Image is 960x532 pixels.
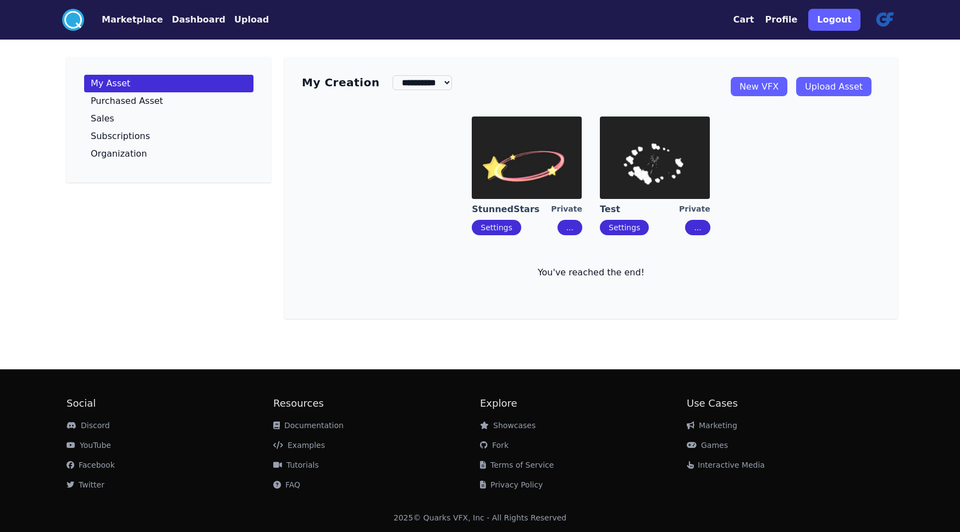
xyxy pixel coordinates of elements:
a: Marketing [687,421,737,430]
a: Facebook [67,461,115,469]
p: Sales [91,114,114,123]
div: Private [551,203,582,215]
img: imgAlt [600,117,710,199]
div: Private [679,203,710,215]
a: FAQ [273,480,300,489]
h3: My Creation [302,75,379,90]
p: Subscriptions [91,132,150,141]
a: Settings [609,223,640,232]
button: ... [558,220,582,235]
a: Sales [84,110,253,128]
a: Twitter [67,480,104,489]
button: Marketplace [102,13,163,26]
a: StunnedStars [472,203,551,215]
p: Organization [91,149,147,158]
button: Upload [234,13,269,26]
button: Profile [765,13,798,26]
button: Settings [472,220,521,235]
h2: Resources [273,396,480,411]
a: Tutorials [273,461,319,469]
a: Games [687,441,728,450]
h2: Explore [480,396,687,411]
a: Purchased Asset [84,92,253,110]
a: Subscriptions [84,128,253,145]
button: Settings [600,220,649,235]
a: Showcases [480,421,536,430]
a: Marketplace [84,13,163,26]
button: Logout [808,9,860,31]
a: Documentation [273,421,344,430]
img: imgAlt [472,117,582,199]
button: Cart [733,13,754,26]
h2: Social [67,396,273,411]
a: YouTube [67,441,111,450]
a: New VFX [731,77,787,96]
a: My Asset [84,75,253,92]
a: Upload Asset [796,77,871,96]
h2: Use Cases [687,396,893,411]
a: Discord [67,421,110,430]
a: Upload [225,13,269,26]
a: Examples [273,441,325,450]
p: Purchased Asset [91,97,163,106]
p: My Asset [91,79,130,88]
button: ... [685,220,710,235]
a: Interactive Media [687,461,765,469]
a: Dashboard [163,13,225,26]
button: Dashboard [172,13,225,26]
div: 2025 © Quarks VFX, Inc - All Rights Reserved [394,512,567,523]
a: Test [600,203,679,215]
a: Logout [808,4,860,35]
img: profile [871,7,898,33]
p: You've reached the end! [302,266,880,279]
a: Terms of Service [480,461,554,469]
a: Organization [84,145,253,163]
a: Privacy Policy [480,480,543,489]
a: Fork [480,441,509,450]
a: Settings [481,223,512,232]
